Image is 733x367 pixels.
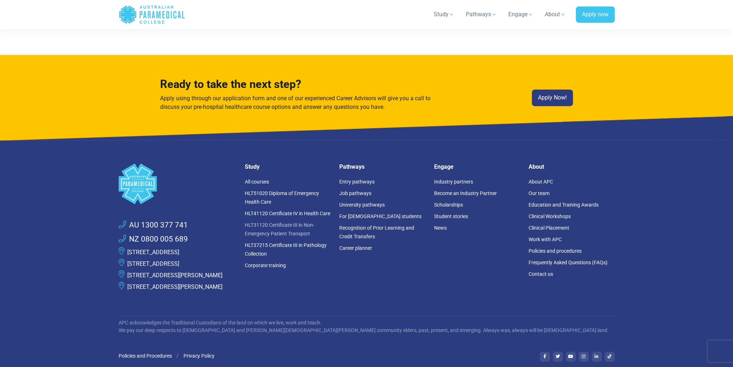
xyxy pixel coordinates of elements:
[119,319,615,334] p: APC acknowledges the Traditional Custodians of the land on which we live, work and teach. We pay ...
[184,353,215,359] a: Privacy Policy
[127,260,179,267] a: [STREET_ADDRESS]
[429,4,459,25] a: Study
[127,283,222,290] a: [STREET_ADDRESS][PERSON_NAME]
[339,190,371,196] a: Job pathways
[160,94,433,111] p: Apply using through our application form and one of our experienced Career Advisors will give you...
[529,271,553,277] a: Contact us
[434,179,473,185] a: Industry partners
[339,213,421,219] a: For [DEMOGRAPHIC_DATA] students
[529,260,608,265] a: Frequently Asked Questions (FAQs)
[245,211,330,216] a: HLT41120 Certificate IV in Health Care
[245,190,319,205] a: HLT51020 Diploma of Emergency Health Care
[339,225,414,239] a: Recognition of Prior Learning and Credit Transfers
[127,272,222,279] a: [STREET_ADDRESS][PERSON_NAME]
[339,245,372,251] a: Career planner
[462,4,501,25] a: Pathways
[119,163,236,204] a: Space
[529,236,562,242] a: Work with APC
[434,225,447,231] a: News
[245,222,314,236] a: HLT31120 Certificate III in Non-Emergency Patient Transport
[119,3,185,26] a: Australian Paramedical College
[434,190,497,196] a: Become an Industry Partner
[119,234,188,245] a: NZ 0800 005 689
[529,163,615,170] h5: About
[529,202,599,208] a: Education and Training Awards
[434,202,463,208] a: Scholarships
[434,213,468,219] a: Student stories
[504,4,538,25] a: Engage
[576,6,615,23] a: Apply now
[540,4,570,25] a: About
[339,179,375,185] a: Entry pathways
[529,225,569,231] a: Clinical Placement
[529,213,571,219] a: Clinical Workshops
[160,78,433,91] h3: Ready to take the next step?
[339,163,425,170] h5: Pathways
[127,249,179,256] a: [STREET_ADDRESS]
[529,179,553,185] a: About APC
[119,353,172,359] a: Policies and Procedures
[529,248,582,254] a: Policies and procedures
[434,163,520,170] h5: Engage
[532,89,573,106] a: Apply Now!
[245,242,327,257] a: HLT37215 Certificate III in Pathology Collection
[245,179,269,185] a: All courses
[245,163,331,170] h5: Study
[529,190,549,196] a: Our team
[119,220,188,231] a: AU 1300 377 741
[339,202,385,208] a: University pathways
[245,262,286,268] a: Corporate training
